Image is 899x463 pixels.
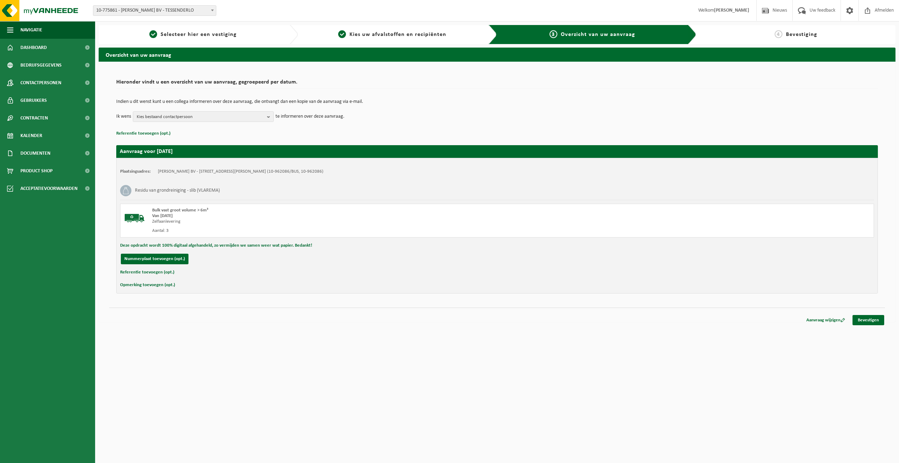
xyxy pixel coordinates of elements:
[20,109,48,127] span: Contracten
[349,32,446,37] span: Kies uw afvalstoffen en recipiënten
[550,30,557,38] span: 3
[302,30,483,39] a: 2Kies uw afvalstoffen en recipiënten
[93,6,216,16] span: 10-775861 - YVES MAES BV - TESSENDERLO
[135,185,220,196] h3: Residu van grondreiniging - slib (VLAREMA)
[133,111,274,122] button: Kies bestaand contactpersoon
[120,241,312,250] button: Deze opdracht wordt 100% digitaal afgehandeld, zo vermijden we samen weer wat papier. Bedankt!
[20,21,42,39] span: Navigatie
[149,30,157,38] span: 1
[775,30,782,38] span: 4
[801,315,850,325] a: Aanvraag wijzigen
[152,228,525,234] div: Aantal: 3
[20,92,47,109] span: Gebruikers
[20,127,42,144] span: Kalender
[120,169,151,174] strong: Plaatsingsadres:
[20,144,50,162] span: Documenten
[102,30,284,39] a: 1Selecteer hier een vestiging
[152,219,525,224] div: Zelfaanlevering
[20,180,77,197] span: Acceptatievoorwaarden
[116,111,131,122] p: Ik wens
[20,39,47,56] span: Dashboard
[120,280,175,290] button: Opmerking toevoegen (opt.)
[152,214,173,218] strong: Van [DATE]
[120,149,173,154] strong: Aanvraag voor [DATE]
[116,79,878,89] h2: Hieronder vindt u een overzicht van uw aanvraag, gegroepeerd per datum.
[124,208,145,229] img: BL-SO-LV.png
[93,5,216,16] span: 10-775861 - YVES MAES BV - TESSENDERLO
[116,99,878,104] p: Indien u dit wenst kunt u een collega informeren over deze aanvraag, die ontvangt dan een kopie v...
[786,32,817,37] span: Bevestiging
[20,74,61,92] span: Contactpersonen
[152,208,208,212] span: Bulk vast groot volume > 6m³
[852,315,884,325] a: Bevestigen
[121,254,188,264] button: Nummerplaat toevoegen (opt.)
[20,162,52,180] span: Product Shop
[561,32,635,37] span: Overzicht van uw aanvraag
[137,112,264,122] span: Kies bestaand contactpersoon
[158,169,323,174] td: [PERSON_NAME] BV - [STREET_ADDRESS][PERSON_NAME] (10-962086/BUS, 10-962086)
[116,129,170,138] button: Referentie toevoegen (opt.)
[714,8,749,13] strong: [PERSON_NAME]
[338,30,346,38] span: 2
[120,268,174,277] button: Referentie toevoegen (opt.)
[20,56,62,74] span: Bedrijfsgegevens
[275,111,345,122] p: te informeren over deze aanvraag.
[161,32,237,37] span: Selecteer hier een vestiging
[99,48,895,61] h2: Overzicht van uw aanvraag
